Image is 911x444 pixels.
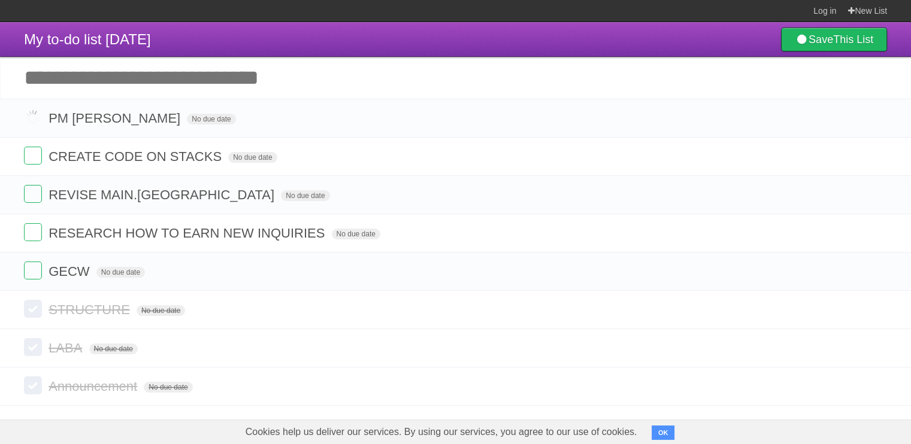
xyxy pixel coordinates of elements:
label: Done [24,223,42,241]
span: CREATE CODE ON STACKS [49,149,225,164]
label: Done [24,147,42,165]
label: Done [24,300,42,318]
span: No due date [137,305,185,316]
label: Done [24,108,42,126]
label: Done [24,338,42,356]
span: GECW [49,264,92,279]
label: Done [24,376,42,394]
span: LABA [49,340,85,355]
span: PM [PERSON_NAME] [49,111,183,126]
span: Cookies help us deliver our services. By using our services, you agree to our use of cookies. [234,420,649,444]
a: Show all completed tasks [381,417,529,432]
span: No due date [96,267,145,278]
span: My to-do list [DATE] [24,31,151,47]
span: No due date [228,152,277,163]
b: This List [833,34,873,45]
span: No due date [332,229,380,239]
span: No due date [89,343,138,354]
label: Done [24,261,42,279]
span: RESEARCH HOW TO EARN NEW INQUIRIES [49,226,328,241]
span: No due date [281,190,329,201]
span: No due date [144,382,192,393]
label: Done [24,185,42,203]
a: SaveThis List [781,28,887,51]
span: Announcement [49,379,140,394]
span: No due date [187,114,235,124]
button: OK [652,425,675,440]
span: REVISE MAIN.[GEOGRAPHIC_DATA] [49,187,277,202]
span: STRUCTURE [49,302,133,317]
